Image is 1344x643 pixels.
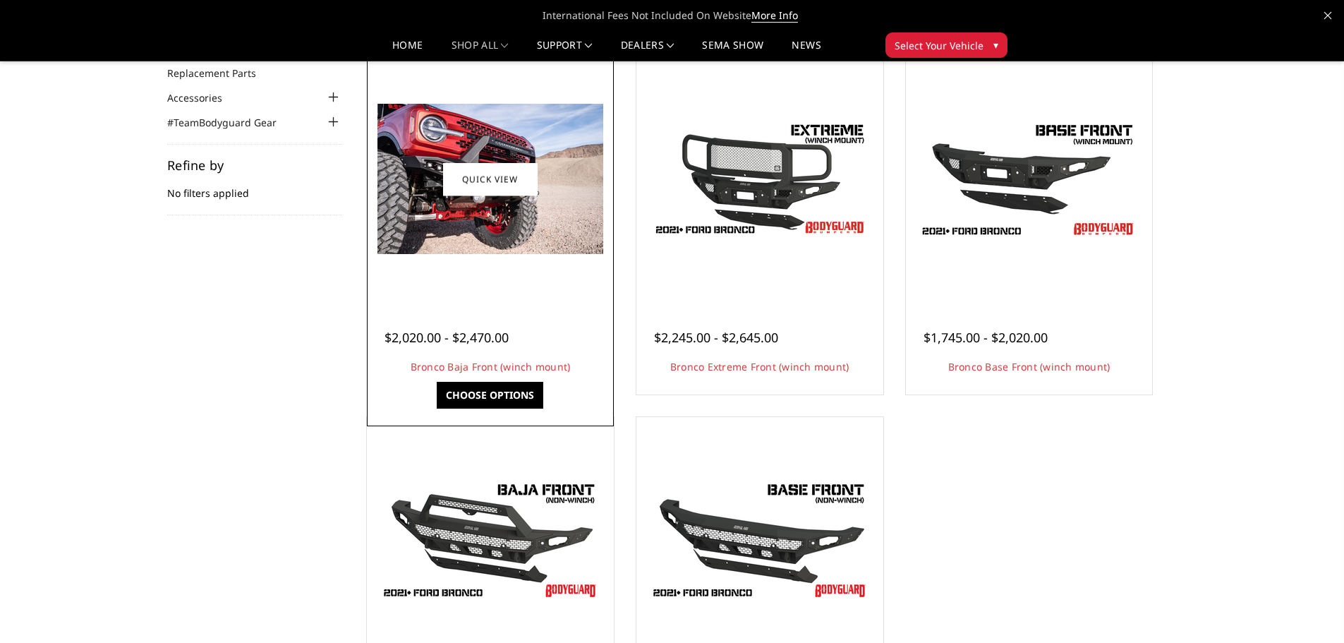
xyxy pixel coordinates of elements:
iframe: Chat Widget [1273,575,1344,643]
span: ▾ [993,37,998,52]
span: International Fees Not Included On Website [164,1,1180,30]
h5: Refine by [167,159,342,172]
a: Accessories [167,90,240,105]
a: Replacement Parts [167,66,274,80]
a: News [792,40,821,61]
span: $2,245.00 - $2,645.00 [654,329,778,346]
a: Bronco Extreme Front (winch mount) Bronco Extreme Front (winch mount) [640,59,880,299]
a: Bodyguard Ford Bronco Bronco Baja Front (winch mount) [370,59,610,299]
a: Dealers [621,40,674,61]
a: Support [537,40,593,61]
a: shop all [452,40,509,61]
span: $2,020.00 - $2,470.00 [385,329,509,346]
a: Bronco Baja Front (winch mount) [411,360,571,373]
span: Select Your Vehicle [895,38,983,53]
img: Bronco Baja Front (winch mount) [377,104,603,254]
a: Choose Options [437,382,543,409]
a: #TeamBodyguard Gear [167,115,294,130]
a: Quick view [443,162,538,196]
a: Home [392,40,423,61]
div: No filters applied [167,159,342,215]
a: SEMA Show [702,40,763,61]
a: Bronco Extreme Front (winch mount) [670,360,849,373]
img: Bronco Base Front (non-winch) [647,477,873,604]
a: Bronco Base Front (winch mount) [948,360,1110,373]
button: Select Your Vehicle [885,32,1007,58]
span: $1,745.00 - $2,020.00 [924,329,1048,346]
a: More Info [751,8,798,23]
a: Freedom Series - Bronco Base Front Bumper Bronco Base Front (winch mount) [909,59,1149,299]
